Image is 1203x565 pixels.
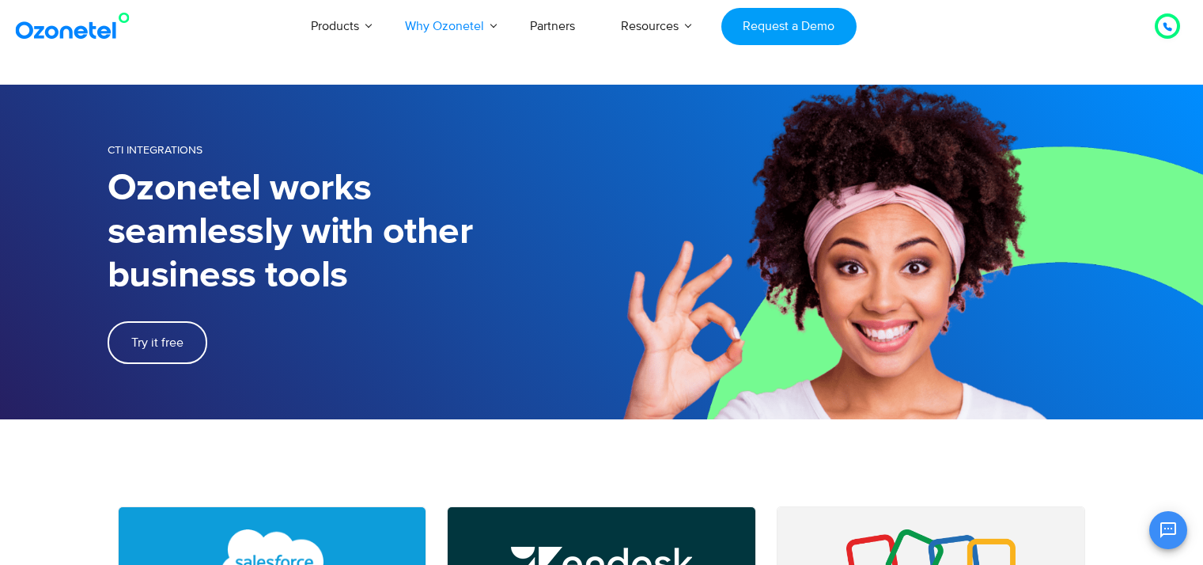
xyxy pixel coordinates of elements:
[108,321,207,364] a: Try it free
[721,8,857,45] a: Request a Demo
[108,167,602,298] h1: Ozonetel works seamlessly with other business tools
[108,143,202,157] span: CTI Integrations
[1149,511,1187,549] button: Open chat
[131,336,183,349] span: Try it free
